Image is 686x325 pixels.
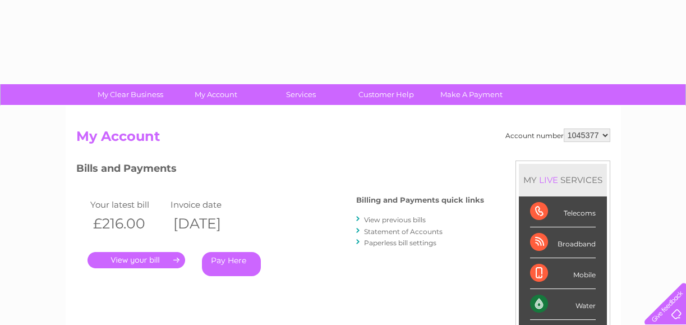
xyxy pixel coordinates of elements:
[255,84,347,105] a: Services
[169,84,262,105] a: My Account
[76,161,484,180] h3: Bills and Payments
[88,212,168,235] th: £216.00
[537,175,560,185] div: LIVE
[364,239,436,247] a: Paperless bill settings
[530,289,596,320] div: Water
[340,84,432,105] a: Customer Help
[84,84,177,105] a: My Clear Business
[168,212,248,235] th: [DATE]
[519,164,607,196] div: MY SERVICES
[364,216,426,224] a: View previous bills
[530,196,596,227] div: Telecoms
[425,84,518,105] a: Make A Payment
[530,227,596,258] div: Broadband
[202,252,261,276] a: Pay Here
[364,227,443,236] a: Statement of Accounts
[356,196,484,204] h4: Billing and Payments quick links
[88,252,185,268] a: .
[505,129,610,142] div: Account number
[530,258,596,289] div: Mobile
[168,197,248,212] td: Invoice date
[76,129,610,150] h2: My Account
[88,197,168,212] td: Your latest bill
